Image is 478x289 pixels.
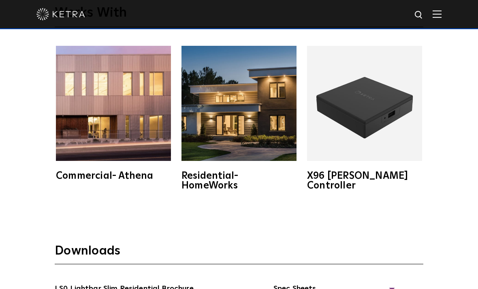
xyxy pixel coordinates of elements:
div: Commercial- Athena [56,171,171,181]
h3: Downloads [55,243,423,264]
img: search icon [414,10,424,20]
div: X96 [PERSON_NAME] Controller [307,171,422,191]
img: Hamburger%20Nav.svg [433,10,442,18]
div: Residential- HomeWorks [181,171,297,191]
a: X96 [PERSON_NAME] Controller [306,46,423,191]
img: athena-square [56,46,171,161]
a: Residential- HomeWorks [180,46,298,191]
img: ketra-logo-2019-white [36,8,85,20]
a: Commercial- Athena [55,46,172,181]
img: X96_Controller [307,46,422,161]
img: homeworks_hero [181,46,297,161]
